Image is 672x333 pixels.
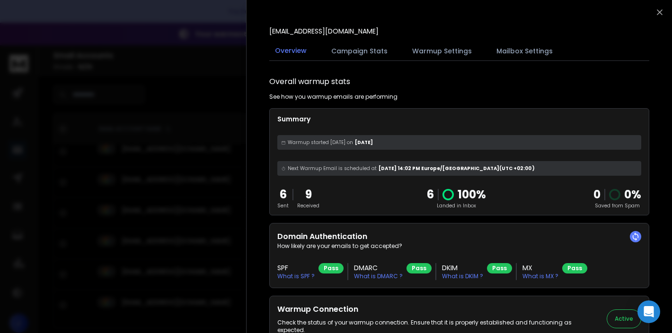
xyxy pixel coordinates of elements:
h2: Warmup Connection [277,304,595,315]
div: Pass [318,263,344,273]
button: Warmup Settings [407,41,477,61]
strong: 0 [593,187,601,202]
p: What is DMARC ? [354,273,403,280]
div: Open Intercom Messenger [637,300,660,323]
p: See how you warmup emails are performing [269,93,398,101]
p: What is MX ? [522,273,558,280]
p: [EMAIL_ADDRESS][DOMAIN_NAME] [269,26,379,36]
p: What is DKIM ? [442,273,483,280]
p: Saved from Spam [593,202,641,209]
h3: DKIM [442,263,483,273]
p: 100 % [458,187,486,202]
button: Mailbox Settings [491,41,558,61]
p: What is SPF ? [277,273,315,280]
div: Pass [562,263,587,273]
p: Landed in Inbox [427,202,486,209]
p: 9 [297,187,319,202]
h3: DMARC [354,263,403,273]
button: Overview [269,40,312,62]
p: 6 [427,187,434,202]
span: Warmup started [DATE] on [288,139,353,146]
p: Sent [277,202,289,209]
div: [DATE] 14:02 PM Europe/[GEOGRAPHIC_DATA] (UTC +02:00 ) [277,161,641,176]
span: Next Warmup Email is scheduled at [288,165,377,172]
h3: MX [522,263,558,273]
h1: Overall warmup stats [269,76,350,87]
h2: Domain Authentication [277,231,641,242]
h3: SPF [277,263,315,273]
p: How likely are your emails to get accepted? [277,242,641,250]
p: 6 [277,187,289,202]
div: Pass [407,263,432,273]
div: Pass [487,263,512,273]
p: 0 % [624,187,641,202]
p: Received [297,202,319,209]
div: [DATE] [277,135,641,150]
button: Campaign Stats [326,41,393,61]
p: Summary [277,114,641,124]
button: Active [607,309,641,328]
